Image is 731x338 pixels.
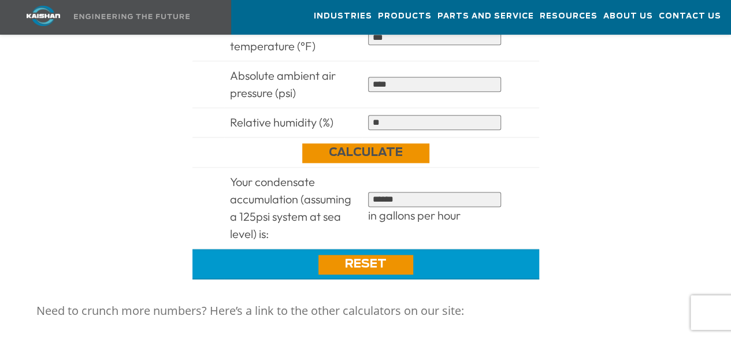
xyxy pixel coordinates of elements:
[603,10,653,23] span: About Us
[36,299,695,322] p: Need to crunch more numbers? Here’s a link to the other calculators on our site:
[230,115,333,129] span: Relative humidity (%)
[314,1,372,32] a: Industries
[74,14,190,19] img: Engineering the future
[318,255,413,274] a: Reset
[540,1,598,32] a: Resources
[659,1,721,32] a: Contact Us
[437,10,534,23] span: Parts and Service
[230,68,336,100] span: Absolute ambient air pressure (psi)
[302,143,429,163] a: Calculate
[540,10,598,23] span: Resources
[437,1,534,32] a: Parts and Service
[368,208,461,222] span: in gallons per hour
[378,10,432,23] span: Products
[314,10,372,23] span: Industries
[378,1,432,32] a: Products
[659,10,721,23] span: Contact Us
[230,174,351,241] span: Your condensate accumulation (assuming a 125psi system at sea level) is:
[603,1,653,32] a: About Us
